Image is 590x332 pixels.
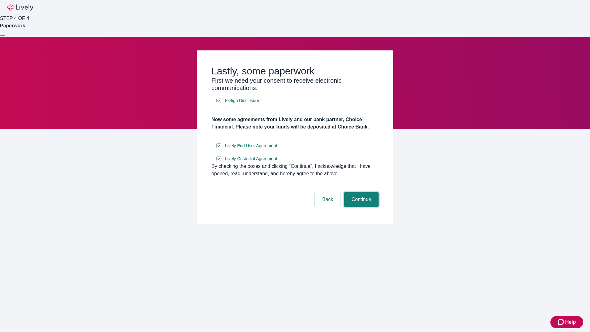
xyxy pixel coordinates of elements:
h2: Lastly, some paperwork [211,65,379,77]
button: Continue [344,192,379,207]
a: e-sign disclosure document [224,142,278,150]
img: Lively [7,4,33,11]
button: Back [315,192,340,207]
a: e-sign disclosure document [224,155,278,163]
span: Lively Custodial Agreement [225,156,277,162]
span: Help [565,318,576,326]
h3: First we need your consent to receive electronic communications. [211,77,379,92]
button: Zendesk support iconHelp [550,316,583,328]
a: e-sign disclosure document [224,97,260,105]
span: Lively End User Agreement [225,143,277,149]
span: E-Sign Disclosure [225,97,259,104]
h4: Now some agreements from Lively and our bank partner, Choice Financial. Please note your funds wi... [211,116,379,131]
svg: Zendesk support icon [558,318,565,326]
div: By checking the boxes and clicking “Continue", I acknowledge that I have opened, read, understand... [211,163,379,177]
